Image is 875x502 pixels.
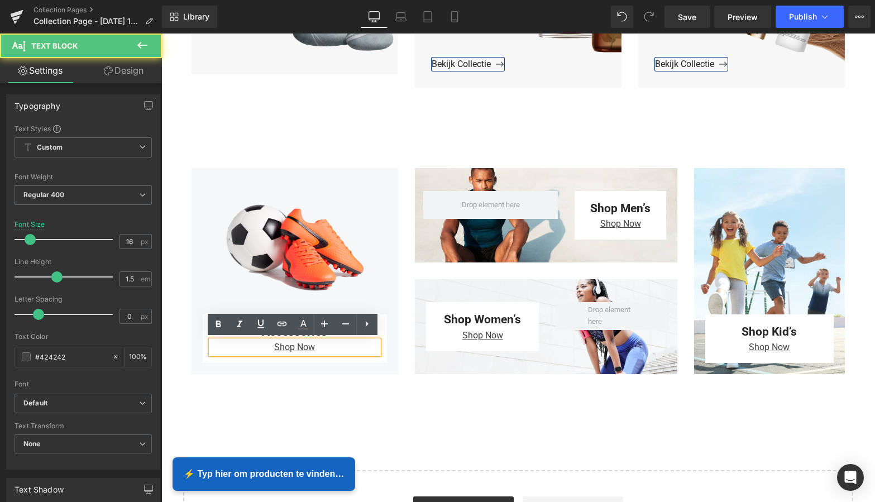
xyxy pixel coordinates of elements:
[15,124,152,133] div: Text Styles
[141,313,150,320] span: px
[141,238,150,245] span: px
[15,479,64,494] div: Text Shadow
[439,185,480,195] span: Shop Now
[35,351,107,363] input: Color
[552,290,664,308] p: Shop Kid’s
[494,24,566,37] a: Bekijk Collectie
[638,6,660,28] button: Redo
[270,24,343,37] a: Bekijk Collectie
[113,308,154,319] span: Shop Now
[611,6,633,28] button: Undo
[301,297,342,307] span: Shop Now
[678,11,696,23] span: Save
[361,6,388,28] a: Desktop
[848,6,871,28] button: More
[776,6,844,28] button: Publish
[22,433,183,448] span: ⚡ Typ hier om producten te vinden…
[414,6,441,28] a: Tablet
[23,399,47,408] i: Default
[728,11,758,23] span: Preview
[422,166,496,184] p: Shop Men’s
[388,6,414,28] a: Laptop
[273,278,370,295] p: Shop Women’s
[15,333,152,341] div: Text Color
[494,25,566,36] span: Bekijk Collectie
[15,258,152,266] div: Line Height
[31,41,78,50] span: Text Block
[83,58,164,83] a: Design
[15,422,152,430] div: Text Transform
[34,6,162,15] a: Collection Pages
[23,190,65,199] b: Regular 400
[270,25,343,36] span: Bekijk Collectie
[141,275,150,283] span: em
[15,221,45,228] div: Font Size
[23,439,41,448] b: None
[252,463,352,485] a: Explore Blocks
[789,12,817,21] span: Publish
[162,6,217,28] a: New Library
[441,6,468,28] a: Mobile
[34,17,141,26] span: Collection Page - [DATE] 18:29:35
[37,143,63,152] b: Custom
[361,463,462,485] a: Add Single Section
[15,295,152,303] div: Letter Spacing
[837,464,864,491] div: Open Intercom Messenger
[587,308,628,319] span: Shop Now
[15,173,152,181] div: Font Weight
[15,380,152,388] div: Font
[15,95,60,111] div: Typography
[125,347,151,367] div: %
[183,12,209,22] span: Library
[714,6,771,28] a: Preview
[50,290,217,308] p: Accessories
